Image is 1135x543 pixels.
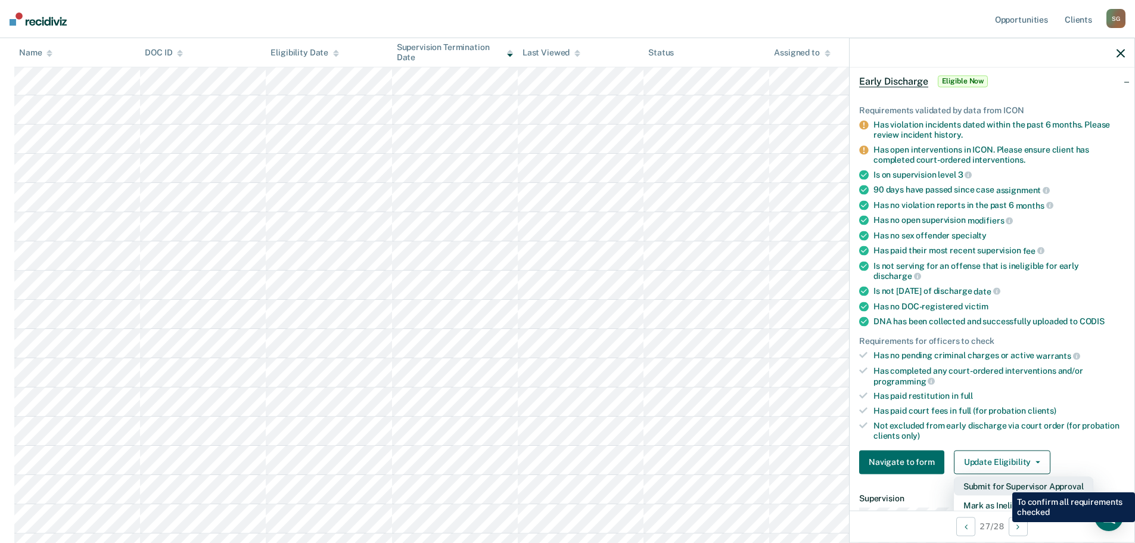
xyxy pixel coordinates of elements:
[859,75,928,87] span: Early Discharge
[774,48,830,58] div: Assigned to
[850,510,1134,542] div: 27 / 28
[974,286,1000,296] span: date
[873,366,1125,386] div: Has completed any court-ordered interventions and/or
[873,350,1125,361] div: Has no pending criminal charges or active
[996,185,1050,195] span: assignment
[1023,246,1044,255] span: fee
[873,260,1125,281] div: Is not serving for an offense that is ineligible for early
[397,42,513,63] div: Supervision Termination Date
[859,336,1125,346] div: Requirements for officers to check
[958,170,972,179] span: 3
[873,185,1125,196] div: 90 days have passed since case
[10,13,67,26] img: Recidiviz
[954,450,1050,474] button: Update Eligibility
[873,376,935,386] span: programming
[873,301,1125,311] div: Has no DOC-registered
[1094,502,1123,531] div: Open Intercom Messenger
[1080,316,1105,325] span: CODIS
[859,493,1125,503] dt: Supervision
[850,62,1134,100] div: Early DischargeEligible Now
[19,48,52,58] div: Name
[873,145,1125,165] div: Has open interventions in ICON. Please ensure client has completed court-ordered interventions.
[1016,200,1053,210] span: months
[938,75,988,87] span: Eligible Now
[954,495,1093,514] button: Mark as Ineligible
[270,48,339,58] div: Eligibility Date
[873,246,1125,256] div: Has paid their most recent supervision
[859,105,1125,115] div: Requirements validated by data from ICON
[648,48,674,58] div: Status
[951,231,987,240] span: specialty
[873,215,1125,226] div: Has no open supervision
[968,216,1013,225] span: modifiers
[965,301,988,311] span: victim
[956,517,975,536] button: Previous Opportunity
[873,421,1125,441] div: Not excluded from early discharge via court order (for probation clients
[1009,517,1028,536] button: Next Opportunity
[873,120,1125,140] div: Has violation incidents dated within the past 6 months. Please review incident history.
[873,286,1125,297] div: Is not [DATE] of discharge
[873,391,1125,401] div: Has paid restitution in
[145,48,183,58] div: DOC ID
[873,231,1125,241] div: Has no sex offender
[873,406,1125,416] div: Has paid court fees in full (for probation
[954,476,1093,495] button: Submit for Supervisor Approval
[873,169,1125,180] div: Is on supervision level
[523,48,580,58] div: Last Viewed
[873,316,1125,326] div: DNA has been collected and successfully uploaded to
[1036,351,1080,361] span: warrants
[1106,9,1125,28] div: S G
[859,450,949,474] a: Navigate to form link
[873,200,1125,210] div: Has no violation reports in the past 6
[960,391,973,401] span: full
[859,450,944,474] button: Navigate to form
[1028,406,1056,415] span: clients)
[873,271,921,281] span: discharge
[901,430,920,440] span: only)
